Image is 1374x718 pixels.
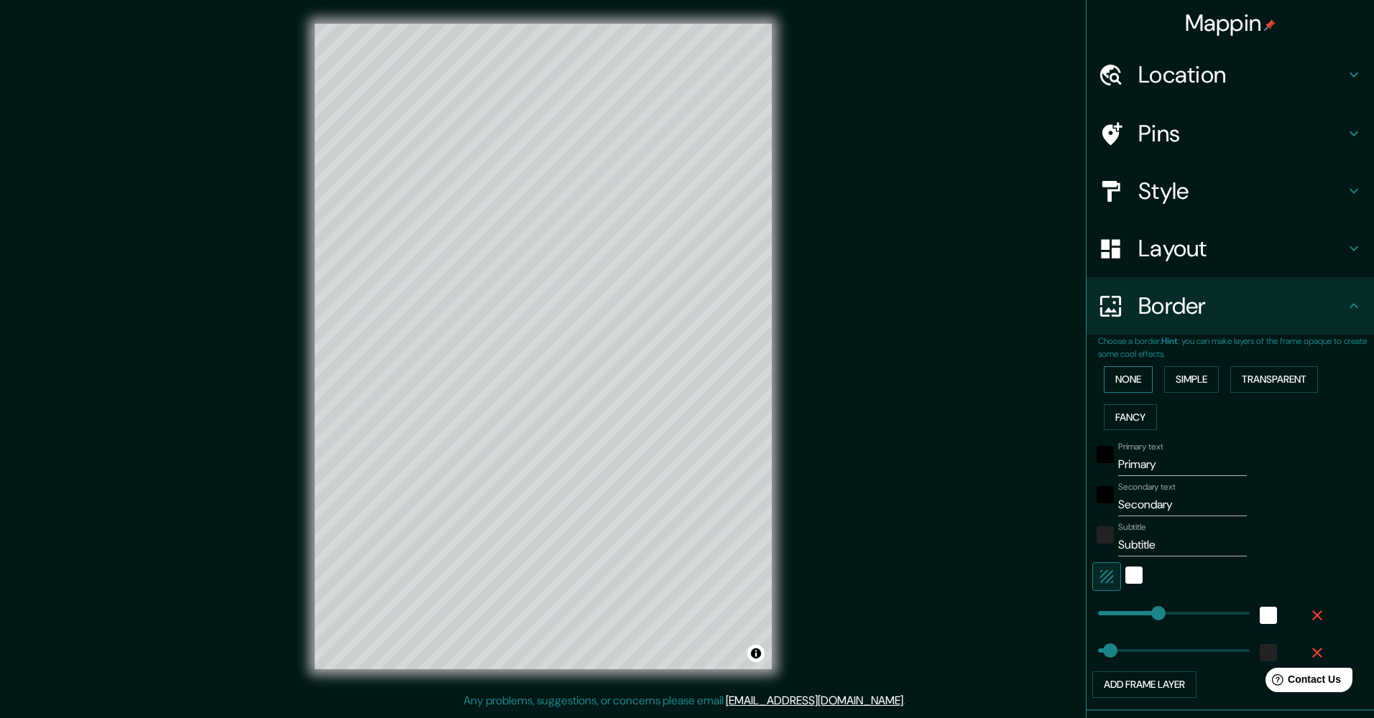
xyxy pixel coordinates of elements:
[1087,46,1374,103] div: Location
[1138,234,1345,263] h4: Layout
[1087,162,1374,220] div: Style
[1164,366,1219,393] button: Simple
[905,692,908,709] div: .
[1118,521,1146,533] label: Subtitle
[747,645,765,662] button: Toggle attribution
[726,693,903,708] a: [EMAIL_ADDRESS][DOMAIN_NAME]
[1260,644,1277,661] button: color-222222
[1092,671,1197,698] button: Add frame layer
[1260,607,1277,624] button: white
[1118,441,1163,453] label: Primary text
[1104,404,1157,431] button: Fancy
[1125,567,1143,584] button: white
[908,692,910,709] div: .
[1138,177,1345,205] h4: Style
[464,692,905,709] p: Any problems, suggestions, or concerns please email .
[1097,446,1114,463] button: black
[1138,292,1345,320] h4: Border
[1185,9,1276,37] h4: Mappin
[1138,119,1345,148] h4: Pins
[1087,105,1374,162] div: Pins
[1264,19,1276,31] img: pin-icon.png
[1098,335,1374,360] p: Choose a border. : you can make layers of the frame opaque to create some cool effects.
[1138,60,1345,89] h4: Location
[1230,366,1318,393] button: Transparent
[1087,277,1374,335] div: Border
[1087,220,1374,277] div: Layout
[1161,335,1178,347] b: Hint
[1118,481,1176,493] label: Secondary text
[1097,526,1114,544] button: color-222222
[1104,366,1153,393] button: None
[1097,486,1114,503] button: black
[1246,662,1358,702] iframe: Help widget launcher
